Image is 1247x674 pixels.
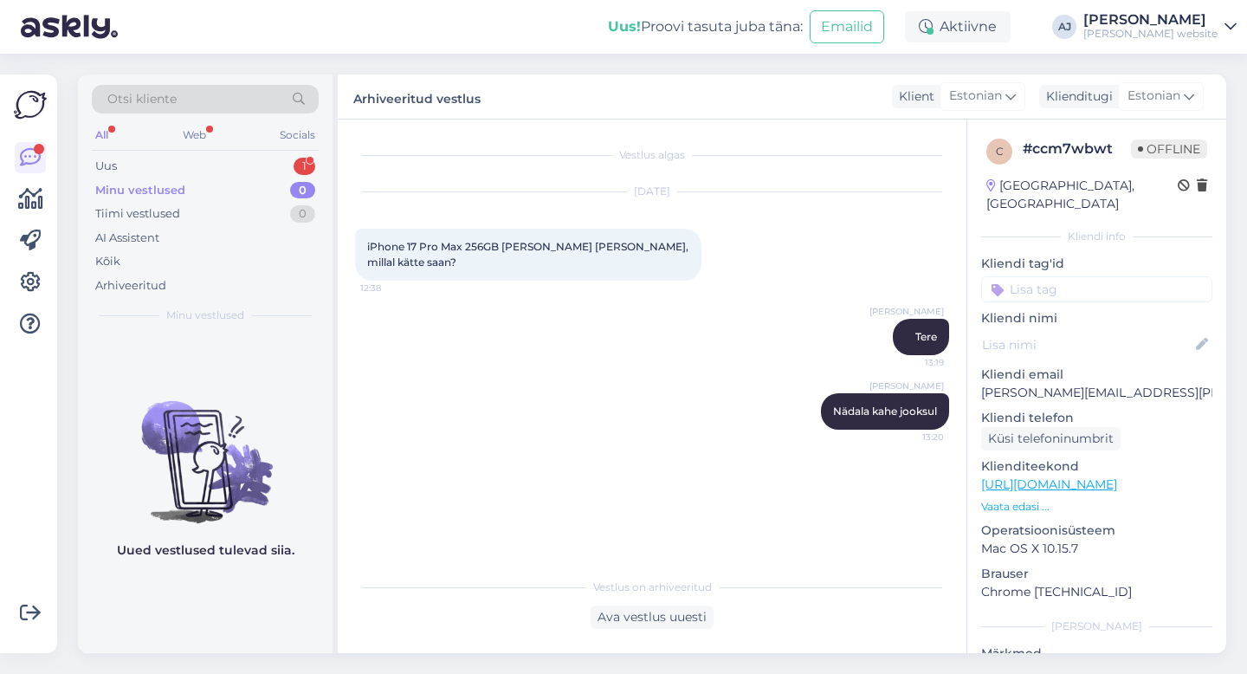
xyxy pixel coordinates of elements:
[981,276,1212,302] input: Lisa tag
[355,184,949,199] div: [DATE]
[981,645,1212,663] p: Märkmed
[95,253,120,270] div: Kõik
[1052,15,1076,39] div: AJ
[1083,13,1218,27] div: [PERSON_NAME]
[179,124,210,146] div: Web
[1083,27,1218,41] div: [PERSON_NAME] website
[982,335,1192,354] input: Lisa nimi
[981,499,1212,515] p: Vaata edasi ...
[869,305,944,318] span: [PERSON_NAME]
[981,309,1212,327] p: Kliendi nimi
[355,147,949,163] div: Vestlus algas
[981,565,1212,583] p: Brauser
[833,405,937,418] span: Nädala kahe jooksul
[1127,87,1180,106] span: Estonian
[290,205,315,223] div: 0
[905,11,1011,42] div: Aktiivne
[915,330,937,343] span: Tere
[78,370,333,526] img: No chats
[981,583,1212,601] p: Chrome [TECHNICAL_ID]
[981,255,1212,273] p: Kliendi tag'id
[879,431,944,444] span: 13:20
[1039,87,1113,106] div: Klienditugi
[14,88,47,121] img: Askly Logo
[290,182,315,199] div: 0
[949,87,1002,106] span: Estonian
[608,16,803,37] div: Proovi tasuta juba täna:
[367,240,691,269] span: iPhone 17 Pro Max 256GB [PERSON_NAME] [PERSON_NAME], millal kätte saan?
[981,384,1212,402] p: [PERSON_NAME][EMAIL_ADDRESS][PERSON_NAME][DOMAIN_NAME]
[360,282,425,295] span: 12:38
[353,85,481,108] label: Arhiveeritud vestlus
[1023,139,1131,159] div: # ccm7wbwt
[981,229,1212,244] div: Kliendi info
[981,457,1212,476] p: Klienditeekond
[593,580,712,595] span: Vestlus on arhiveeritud
[591,606,714,629] div: Ava vestlus uuesti
[981,476,1117,492] a: [URL][DOMAIN_NAME]
[117,541,294,560] p: Uued vestlused tulevad siia.
[981,619,1212,634] div: [PERSON_NAME]
[986,177,1178,213] div: [GEOGRAPHIC_DATA], [GEOGRAPHIC_DATA]
[810,10,884,43] button: Emailid
[879,356,944,369] span: 13:19
[981,427,1121,450] div: Küsi telefoninumbrit
[107,90,177,108] span: Otsi kliente
[166,308,244,323] span: Minu vestlused
[981,522,1212,540] p: Operatsioonisüsteem
[996,145,1004,158] span: c
[981,409,1212,427] p: Kliendi telefon
[1083,13,1237,41] a: [PERSON_NAME][PERSON_NAME] website
[95,182,185,199] div: Minu vestlused
[892,87,934,106] div: Klient
[869,379,944,392] span: [PERSON_NAME]
[95,158,117,175] div: Uus
[294,158,315,175] div: 1
[95,277,166,295] div: Arhiveeritud
[981,540,1212,558] p: Mac OS X 10.15.7
[981,366,1212,384] p: Kliendi email
[608,18,641,35] b: Uus!
[95,230,159,247] div: AI Assistent
[92,124,112,146] div: All
[1131,139,1207,159] span: Offline
[95,205,180,223] div: Tiimi vestlused
[276,124,319,146] div: Socials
